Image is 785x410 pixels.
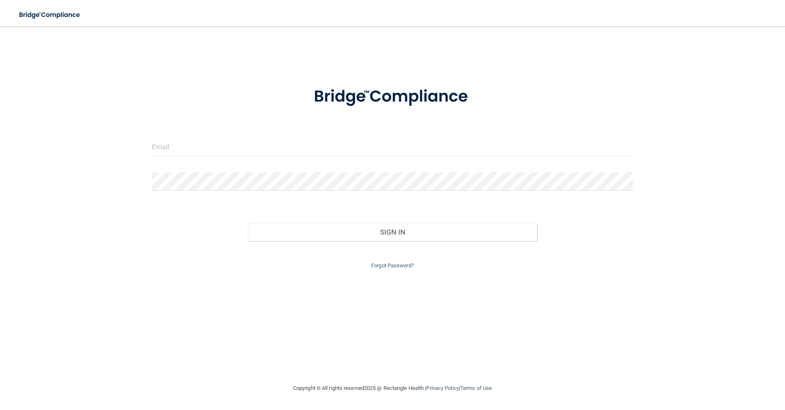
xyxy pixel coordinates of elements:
a: Privacy Policy [426,385,459,391]
button: Sign In [248,223,537,241]
input: Email [152,138,634,156]
img: bridge_compliance_login_screen.278c3ca4.svg [12,7,88,23]
a: Forgot Password? [371,262,414,269]
img: bridge_compliance_login_screen.278c3ca4.svg [297,75,488,118]
a: Terms of Use [460,385,492,391]
div: Copyright © All rights reserved 2025 @ Rectangle Health | | [243,375,542,401]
